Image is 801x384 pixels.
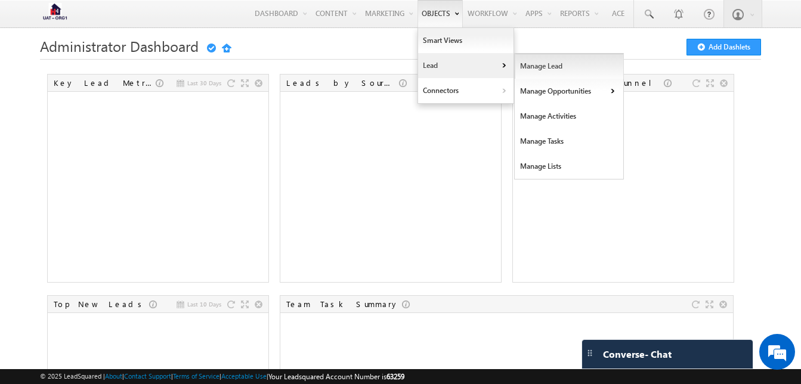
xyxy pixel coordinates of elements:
[16,110,218,288] textarea: Type your message and hit 'Enter'
[173,372,219,380] a: Terms of Service
[418,78,514,103] a: Connectors
[515,54,624,79] a: Manage Lead
[54,78,156,88] div: Key Lead Metrics
[40,36,199,55] span: Administrator Dashboard
[515,79,624,104] a: Manage Opportunities
[187,78,221,88] span: Last 30 Days
[418,28,514,53] a: Smart Views
[62,63,200,78] div: Chat with us now
[686,39,761,55] button: Add Dashlets
[418,53,514,78] a: Lead
[40,3,70,24] img: Custom Logo
[196,6,224,35] div: Minimize live chat window
[124,372,171,380] a: Contact Support
[162,298,217,314] em: Start Chat
[585,348,595,358] img: carter-drag
[105,372,122,380] a: About
[515,104,624,129] a: Manage Activities
[20,63,50,78] img: d_60004797649_company_0_60004797649
[515,154,624,179] a: Manage Lists
[603,349,672,360] span: Converse - Chat
[386,372,404,381] span: 63259
[268,372,404,381] span: Your Leadsquared Account Number is
[286,78,399,88] div: Leads by Sources
[286,299,402,309] div: Team Task Summary
[221,372,267,380] a: Acceptable Use
[515,129,624,154] a: Manage Tasks
[187,299,221,309] span: Last 10 Days
[40,371,404,382] span: © 2025 LeadSquared | | | | |
[54,299,149,309] div: Top New Leads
